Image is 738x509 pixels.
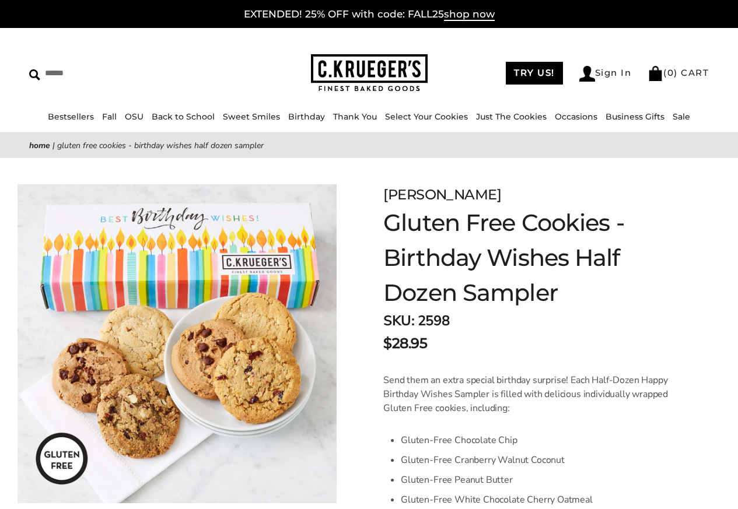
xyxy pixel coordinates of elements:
a: Sign In [579,66,632,82]
a: EXTENDED! 25% OFF with code: FALL25shop now [244,8,495,21]
img: Search [29,69,40,80]
a: Just The Cookies [476,111,547,122]
a: (0) CART [648,67,709,78]
a: Sweet Smiles [223,111,280,122]
span: shop now [444,8,495,21]
strong: SKU: [383,311,414,330]
a: Thank You [333,111,377,122]
a: Occasions [555,111,597,122]
div: [PERSON_NAME] [383,184,680,205]
a: Sale [673,111,690,122]
span: 0 [667,67,674,78]
span: | [53,140,55,151]
a: Birthday [288,111,325,122]
a: Bestsellers [48,111,94,122]
img: Gluten Free Cookies - Birthday Wishes Half Dozen Sampler [18,184,337,503]
input: Search [29,64,185,82]
li: Gluten-Free Peanut Butter [401,470,680,490]
a: TRY US! [506,62,563,85]
nav: breadcrumbs [29,139,709,152]
p: Send them an extra special birthday surprise! Each Half-Dozen Happy Birthday Wishes Sampler is fi... [383,373,680,415]
span: $28.95 [383,333,427,354]
a: Home [29,140,50,151]
a: Select Your Cookies [385,111,468,122]
span: Gluten Free Cookies - Birthday Wishes Half Dozen Sampler [57,140,264,151]
li: Gluten-Free Cranberry Walnut Coconut [401,450,680,470]
a: Fall [102,111,117,122]
a: OSU [125,111,144,122]
a: Business Gifts [606,111,664,122]
li: Gluten-Free Chocolate Chip [401,430,680,450]
img: Account [579,66,595,82]
h1: Gluten Free Cookies - Birthday Wishes Half Dozen Sampler [383,205,680,310]
img: Bag [648,66,663,81]
span: 2598 [418,311,449,330]
img: C.KRUEGER'S [311,54,428,92]
a: Back to School [152,111,215,122]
